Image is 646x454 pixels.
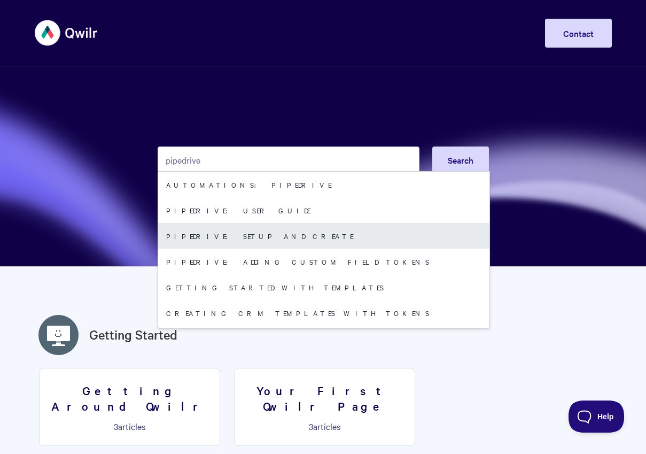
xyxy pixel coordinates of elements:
[448,154,473,166] span: Search
[158,197,489,223] a: Pipedrive: User Guide
[39,368,220,446] a: Getting Around Qwilr 3articles
[158,249,489,274] a: Pipedrive: Adding Custom Field Tokens
[46,383,213,413] h3: Getting Around Qwilr
[114,420,118,432] span: 3
[158,223,489,249] a: Pipedrive: Setup and Create
[234,368,415,446] a: Your First Qwilr Page 3articles
[309,420,313,432] span: 3
[158,147,419,173] input: Search the knowledge base
[35,13,98,53] img: Qwilr Help Center
[158,172,489,197] a: Automations: Pipedrive
[89,325,177,344] a: Getting Started
[569,401,625,433] iframe: Toggle Customer Support
[241,421,408,431] p: articles
[46,421,213,431] p: articles
[432,147,489,173] button: Search
[241,383,408,413] h3: Your First Qwilr Page
[158,274,489,300] a: Getting started with Templates
[545,19,612,48] a: Contact
[158,300,489,326] a: Creating CRM Templates with Tokens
